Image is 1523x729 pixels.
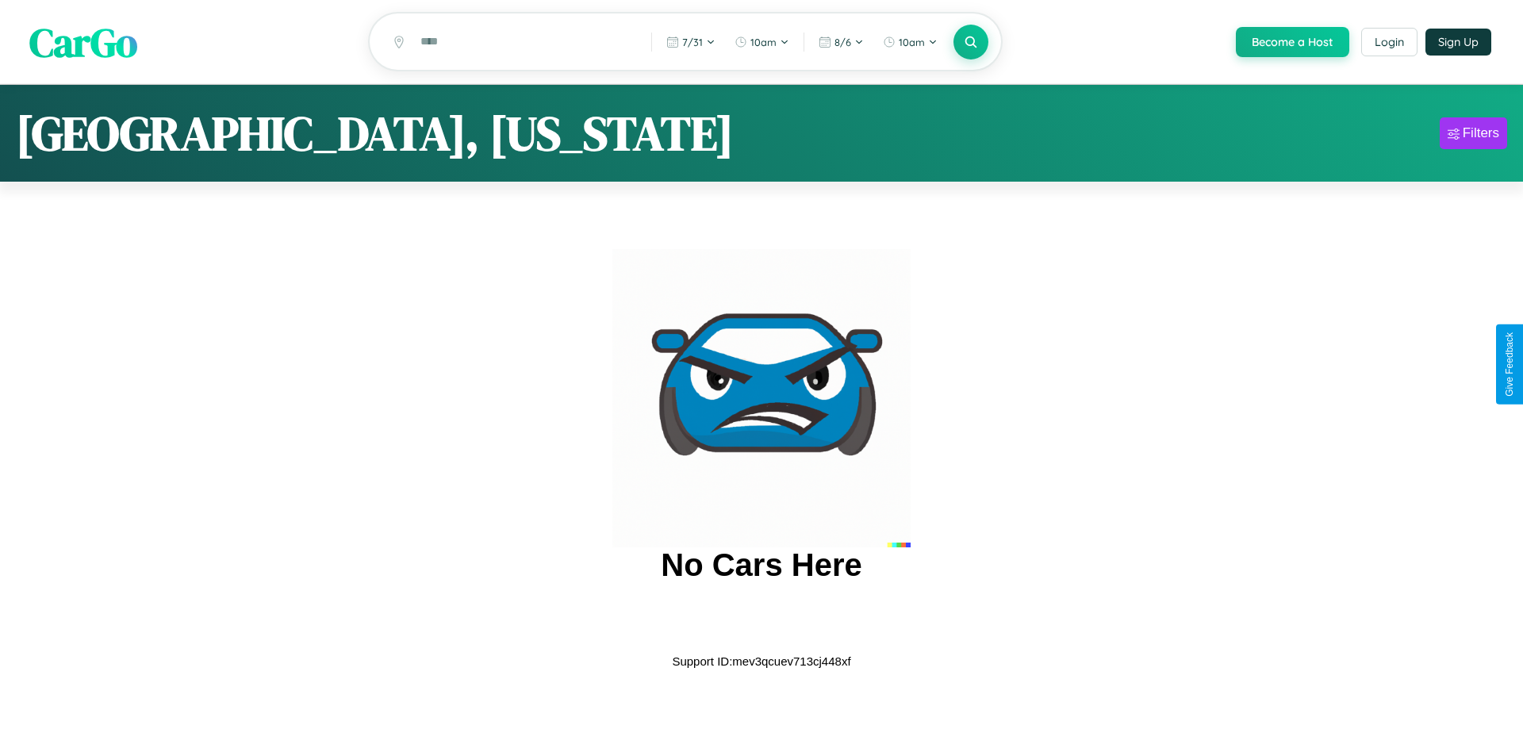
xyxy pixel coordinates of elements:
button: Login [1361,28,1418,56]
button: 7/31 [658,29,723,55]
div: Filters [1463,125,1499,141]
button: 8/6 [811,29,872,55]
span: 8 / 6 [834,36,851,48]
button: 10am [875,29,946,55]
span: 7 / 31 [682,36,703,48]
button: Become a Host [1236,27,1349,57]
button: Filters [1440,117,1507,149]
h1: [GEOGRAPHIC_DATA], [US_STATE] [16,101,734,166]
span: 10am [750,36,777,48]
button: Sign Up [1425,29,1491,56]
span: CarGo [29,14,137,69]
p: Support ID: mev3qcuev713cj448xf [672,650,850,672]
img: car [612,249,911,547]
span: 10am [899,36,925,48]
h2: No Cars Here [661,547,861,583]
div: Give Feedback [1504,332,1515,397]
button: 10am [727,29,797,55]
